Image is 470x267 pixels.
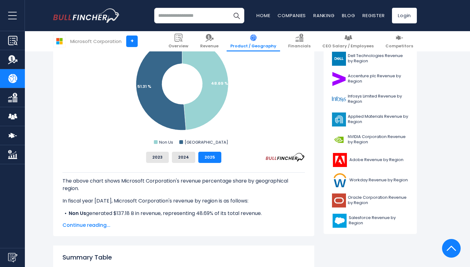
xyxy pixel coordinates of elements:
button: 2025 [198,152,221,163]
svg: Microsoft Corporation's Revenue Share by Region [62,22,305,147]
a: Salesforce Revenue by Region [328,212,412,229]
text: 51.31 % [137,83,151,89]
button: Search [229,8,244,23]
a: Login [392,8,417,23]
button: 2024 [172,152,195,163]
img: INFY logo [332,92,346,106]
img: ORCL logo [332,193,346,207]
a: Go to homepage [53,8,120,23]
b: Non Us [69,210,86,217]
span: Adobe Revenue by Region [349,157,403,163]
a: Oracle Corporation Revenue by Region [328,192,412,209]
span: Dell Technologies Revenue by Region [348,53,408,64]
a: Competitors [382,31,417,51]
img: NVDA logo [332,133,346,147]
span: Product / Geography [230,44,276,49]
p: The above chart shows Microsoft Corporation's revenue percentage share by geographical region. [62,177,305,192]
span: NVIDIA Corporation Revenue by Region [348,134,408,145]
text: 48.69 % [211,80,228,86]
a: Infosys Limited Revenue by Region [328,91,412,108]
a: NVIDIA Corporation Revenue by Region [328,131,412,148]
span: Applied Materials Revenue by Region [348,114,408,125]
span: Accenture plc Revenue by Region [348,74,408,84]
span: Workday Revenue by Region [349,178,408,183]
b: [GEOGRAPHIC_DATA] [69,217,124,224]
img: WDAY logo [332,173,348,187]
span: Continue reading... [62,222,305,229]
img: bullfincher logo [53,8,120,23]
span: Infosys Limited Revenue by Region [348,94,408,104]
a: Home [256,12,270,19]
img: MSFT logo [53,35,65,47]
text: Non Us [159,139,173,145]
img: ACN logo [332,72,346,86]
button: 2023 [146,152,169,163]
p: In fiscal year [DATE], Microsoft Corporation's revenue by region is as follows: [62,197,305,205]
span: Oracle Corporation Revenue by Region [348,195,408,206]
img: AMAT logo [332,112,346,126]
a: Product / Geography [227,31,280,51]
a: Dell Technologies Revenue by Region [328,50,412,67]
span: Revenue [200,44,219,49]
a: Ranking [313,12,334,19]
a: Blog [342,12,355,19]
img: CRM logo [332,214,347,228]
a: Applied Materials Revenue by Region [328,111,412,128]
a: + [126,36,138,47]
li: generated $137.18 B in revenue, representing 48.69% of its total revenue. [62,210,305,217]
a: Financials [284,31,314,51]
a: Revenue [196,31,222,51]
img: DELL logo [332,52,346,66]
a: Accenture plc Revenue by Region [328,70,412,88]
li: generated $144.55 B in revenue, representing 51.31% of its total revenue. [62,217,305,225]
div: The for Microsoft Corporation is the [GEOGRAPHIC_DATA], which represents 51.31% of its total reve... [62,172,305,262]
a: Register [362,12,385,19]
span: Salesforce Revenue by Region [349,215,408,226]
a: Adobe Revenue by Region [328,151,412,169]
span: CEO Salary / Employees [322,44,374,49]
span: Competitors [385,44,413,49]
text: [GEOGRAPHIC_DATA] [185,139,228,145]
a: Workday Revenue by Region [328,172,412,189]
a: Companies [278,12,306,19]
a: Overview [165,31,192,51]
span: Financials [288,44,311,49]
img: ADBE logo [332,153,348,167]
span: Overview [168,44,188,49]
h2: Summary Table [62,253,305,262]
a: CEO Salary / Employees [319,31,377,51]
div: Microsoft Corporation [70,38,122,45]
